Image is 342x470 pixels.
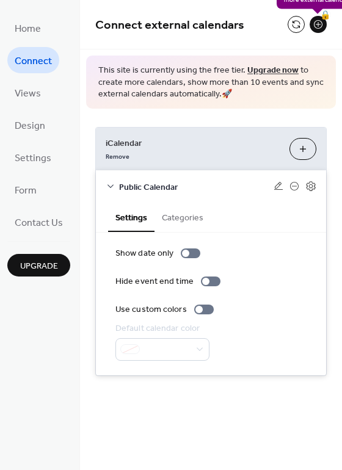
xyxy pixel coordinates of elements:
[15,20,41,38] span: Home
[15,181,37,200] span: Form
[7,79,48,106] a: Views
[98,65,324,101] span: This site is currently using the free tier. to create more calendars, show more than 10 events an...
[7,47,59,73] a: Connect
[7,15,48,41] a: Home
[7,176,44,203] a: Form
[119,181,274,193] span: Public Calendar
[15,214,63,233] span: Contact Us
[15,149,51,168] span: Settings
[15,84,41,103] span: Views
[106,137,280,150] span: iCalendar
[115,322,207,335] div: Default calendar color
[95,13,244,37] span: Connect external calendars
[7,112,53,138] a: Design
[108,203,155,232] button: Settings
[106,152,129,161] span: Remove
[7,254,70,277] button: Upgrade
[7,144,59,170] a: Settings
[115,303,187,316] div: Use custom colors
[115,247,173,260] div: Show date only
[20,260,58,273] span: Upgrade
[15,117,45,136] span: Design
[15,52,52,71] span: Connect
[247,62,299,79] a: Upgrade now
[115,275,194,288] div: Hide event end time
[155,203,211,231] button: Categories
[7,209,70,235] a: Contact Us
